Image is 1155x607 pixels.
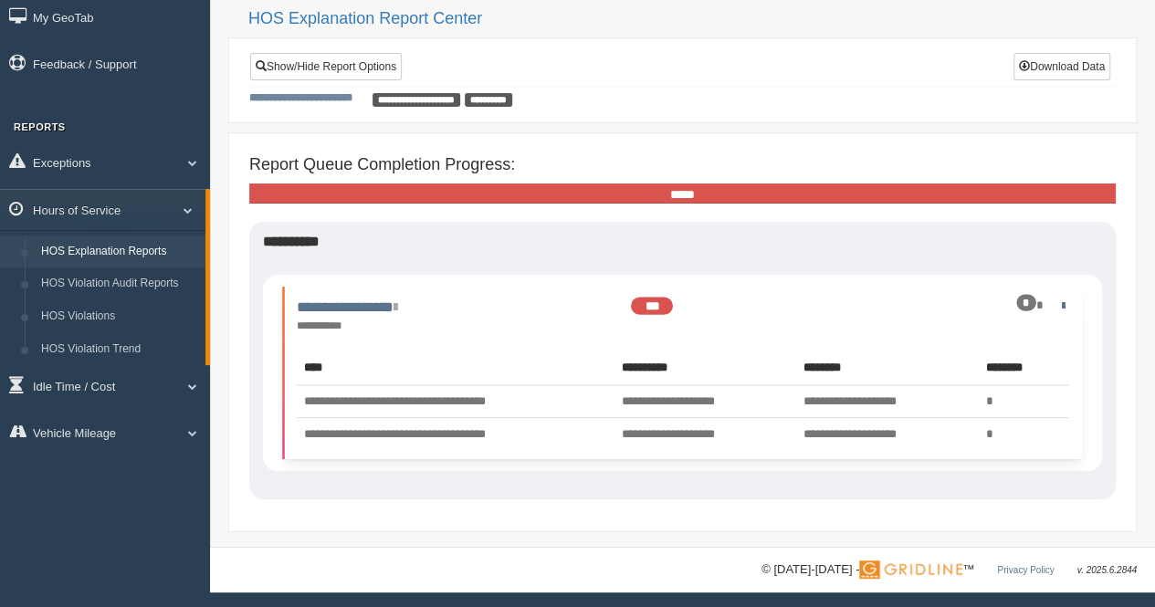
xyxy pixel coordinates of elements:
li: Expand [282,287,1082,459]
a: HOS Violations [33,300,205,333]
img: Gridline [859,560,962,579]
a: Privacy Policy [997,565,1054,575]
a: HOS Violation Trend [33,333,205,366]
div: © [DATE]-[DATE] - ™ [761,560,1137,580]
a: HOS Violation Audit Reports [33,267,205,300]
a: Show/Hide Report Options [250,53,402,80]
button: Download Data [1013,53,1110,80]
h4: Report Queue Completion Progress: [249,156,1116,174]
span: v. 2025.6.2844 [1077,565,1137,575]
h2: HOS Explanation Report Center [248,10,1137,28]
a: HOS Explanation Reports [33,235,205,268]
